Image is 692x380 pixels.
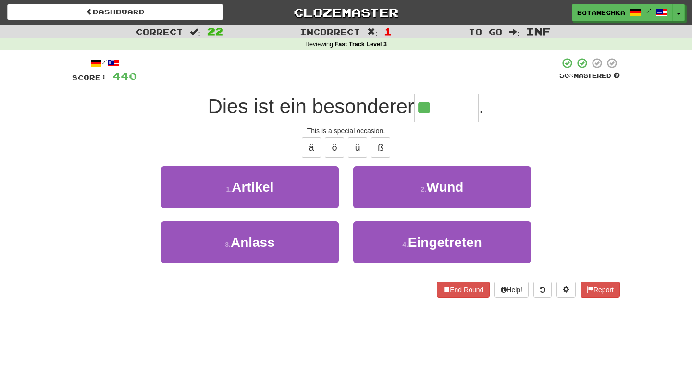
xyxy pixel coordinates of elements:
[646,8,651,14] span: /
[353,166,531,208] button: 2.Wund
[190,28,200,36] span: :
[72,57,137,69] div: /
[232,180,273,195] span: Artikel
[231,235,275,250] span: Anlass
[437,282,490,298] button: End Round
[469,27,502,37] span: To go
[348,137,367,158] button: ü
[7,4,223,20] a: Dashboard
[384,25,392,37] span: 1
[208,95,414,118] span: Dies ist ein besonderer
[325,137,344,158] button: ö
[408,235,482,250] span: Eingetreten
[533,282,552,298] button: Round history (alt+y)
[238,4,454,21] a: Clozemaster
[559,72,620,80] div: Mastered
[509,28,519,36] span: :
[479,95,484,118] span: .
[402,241,408,248] small: 4 .
[136,27,183,37] span: Correct
[494,282,529,298] button: Help!
[353,221,531,263] button: 4.Eingetreten
[302,137,321,158] button: ä
[426,180,463,195] span: Wund
[421,185,427,193] small: 2 .
[335,41,387,48] strong: Fast Track Level 3
[161,221,339,263] button: 3.Anlass
[112,70,137,82] span: 440
[207,25,223,37] span: 22
[559,72,574,79] span: 50 %
[226,185,232,193] small: 1 .
[300,27,360,37] span: Incorrect
[572,4,673,21] a: Botanechka /
[526,25,551,37] span: Inf
[371,137,390,158] button: ß
[72,74,107,82] span: Score:
[577,8,625,17] span: Botanechka
[581,282,620,298] button: Report
[225,241,231,248] small: 3 .
[367,28,378,36] span: :
[161,166,339,208] button: 1.Artikel
[72,126,620,135] div: This is a special occasion.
